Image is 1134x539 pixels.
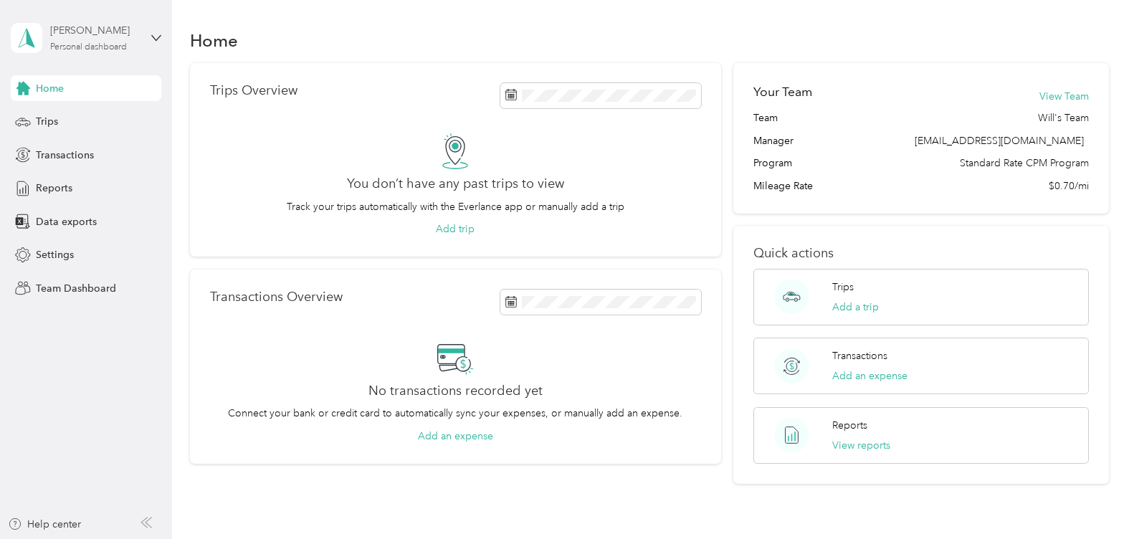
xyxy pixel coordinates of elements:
span: Trips [36,114,58,129]
p: Trips [832,280,854,295]
span: Team [753,110,778,125]
button: Add an expense [832,368,907,383]
button: Add an expense [418,429,493,444]
h2: No transactions recorded yet [368,383,543,399]
span: Will's Team [1038,110,1089,125]
iframe: Everlance-gr Chat Button Frame [1054,459,1134,539]
button: View Team [1039,89,1089,104]
span: $0.70/mi [1049,178,1089,194]
p: Quick actions [753,246,1089,261]
h2: You don’t have any past trips to view [347,176,564,191]
span: Home [36,81,64,96]
p: Connect your bank or credit card to automatically sync your expenses, or manually add an expense. [228,406,682,421]
p: Reports [832,418,867,433]
span: Standard Rate CPM Program [960,156,1089,171]
button: View reports [832,438,890,453]
span: Data exports [36,214,97,229]
button: Add trip [436,221,475,237]
button: Add a trip [832,300,879,315]
button: Help center [8,517,81,532]
p: Transactions Overview [210,290,343,305]
span: Reports [36,181,72,196]
div: Personal dashboard [50,43,127,52]
span: Mileage Rate [753,178,813,194]
span: [EMAIL_ADDRESS][DOMAIN_NAME] [915,135,1084,147]
span: Program [753,156,792,171]
p: Trips Overview [210,83,297,98]
span: Manager [753,133,794,148]
p: Transactions [832,348,887,363]
div: [PERSON_NAME] [50,23,140,38]
p: Track your trips automatically with the Everlance app or manually add a trip [287,199,624,214]
span: Transactions [36,148,94,163]
span: Team Dashboard [36,281,116,296]
h1: Home [190,33,238,48]
h2: Your Team [753,83,812,101]
span: Settings [36,247,74,262]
